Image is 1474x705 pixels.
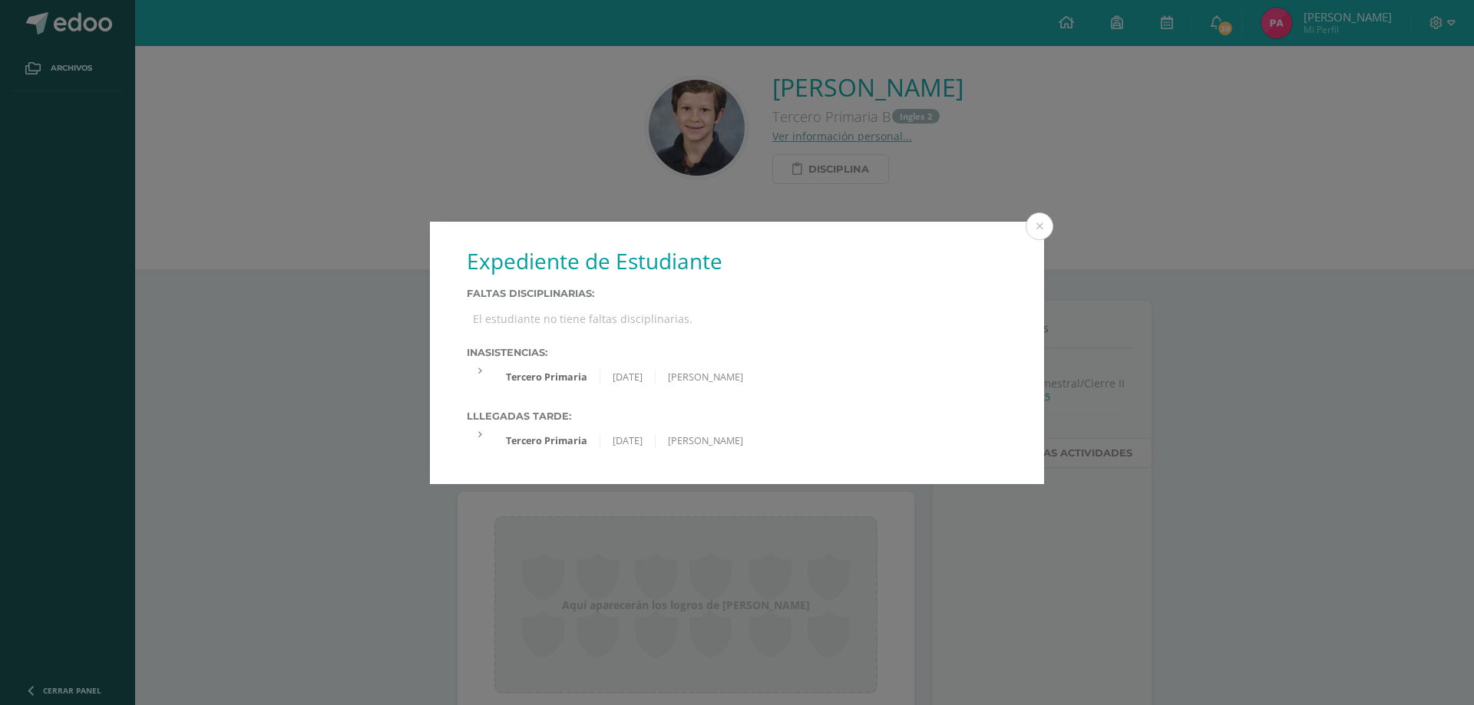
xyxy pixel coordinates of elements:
div: [DATE] [600,434,656,447]
label: Faltas Disciplinarias: [467,288,1007,299]
div: El estudiante no tiene faltas disciplinarias. [467,305,1007,332]
div: Tercero Primaria [494,371,600,384]
div: Tercero Primaria [494,434,600,447]
div: [PERSON_NAME] [656,434,755,447]
button: Close (Esc) [1026,212,1053,240]
label: Inasistencias: [467,347,1007,358]
div: [DATE] [600,371,656,384]
h1: Expediente de Estudiante [467,246,1007,275]
label: Lllegadas tarde: [467,410,1007,422]
div: [PERSON_NAME] [656,371,755,384]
